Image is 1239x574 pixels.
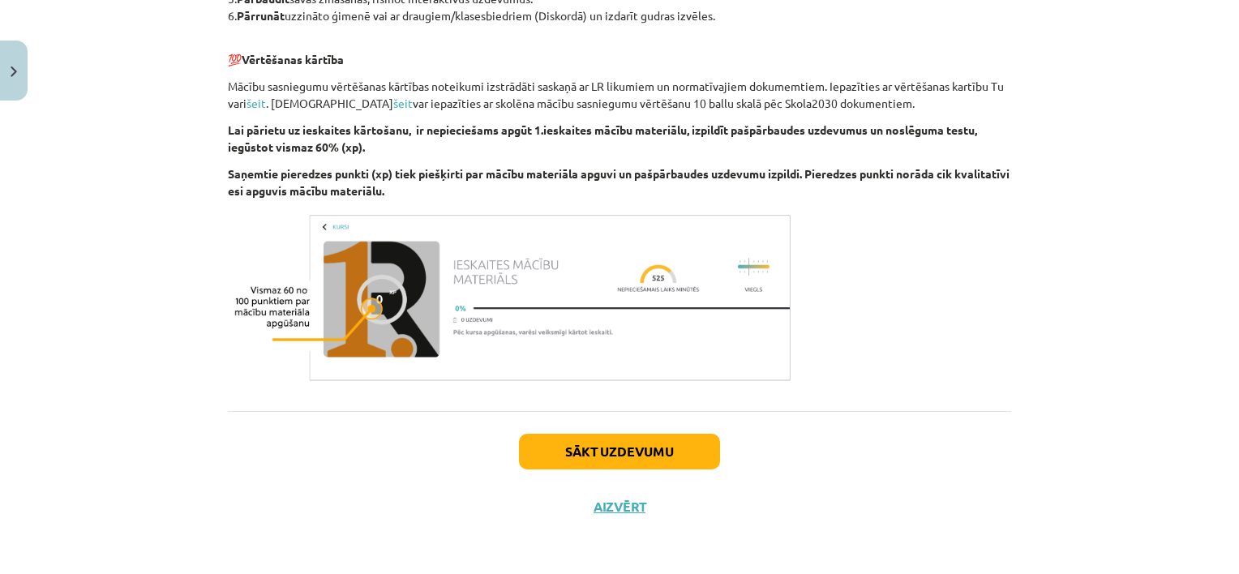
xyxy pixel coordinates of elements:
button: Sākt uzdevumu [519,434,720,469]
p: Mācību sasniegumu vērtēšanas kārtības noteikumi izstrādāti saskaņā ar LR likumiem un normatīvajie... [228,78,1011,112]
a: šeit [393,96,413,110]
b: Lai pārietu uz ieskaites kārtošanu, ir nepieciešams apgūt 1.ieskaites mācību materiālu, izpildīt ... [228,122,977,154]
a: šeit [247,96,266,110]
b: Pārrunāt [237,8,285,23]
img: icon-close-lesson-0947bae3869378f0d4975bcd49f059093ad1ed9edebbc8119c70593378902aed.svg [11,66,17,77]
p: 💯 [228,34,1011,68]
b: Vērtēšanas kārtība [242,52,344,66]
b: Saņemtie pieredzes punkti (xp) tiek piešķirti par mācību materiāla apguvi un pašpārbaudes uzdevum... [228,166,1010,198]
button: Aizvērt [589,499,650,515]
